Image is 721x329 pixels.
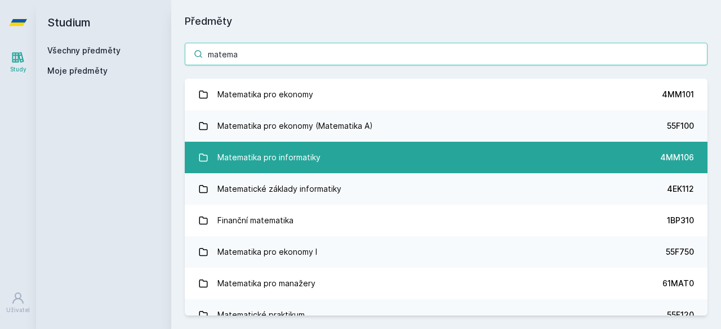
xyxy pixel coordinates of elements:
[185,268,707,299] a: Matematika pro manažery 61MAT0
[185,205,707,236] a: Finanční matematika 1BP310
[217,115,373,137] div: Matematika pro ekonomy (Matematika A)
[217,209,293,232] div: Finanční matematika
[666,246,694,258] div: 55F750
[217,272,315,295] div: Matematika pro manažery
[185,173,707,205] a: Matematické základy informatiky 4EK112
[6,306,30,314] div: Uživatel
[667,309,694,321] div: 55F120
[217,83,313,106] div: Matematika pro ekonomy
[10,65,26,74] div: Study
[2,286,34,320] a: Uživatel
[217,178,341,200] div: Matematické základy informatiky
[217,304,305,326] div: Matematické praktikum
[667,215,694,226] div: 1BP310
[662,278,694,289] div: 61MAT0
[660,152,694,163] div: 4MM106
[185,110,707,142] a: Matematika pro ekonomy (Matematika A) 55F100
[185,43,707,65] input: Název nebo ident předmětu…
[217,241,317,263] div: Matematika pro ekonomy I
[217,146,321,169] div: Matematika pro informatiky
[662,89,694,100] div: 4MM101
[667,183,694,195] div: 4EK112
[185,142,707,173] a: Matematika pro informatiky 4MM106
[185,236,707,268] a: Matematika pro ekonomy I 55F750
[667,120,694,132] div: 55F100
[47,65,108,76] span: Moje předměty
[2,45,34,79] a: Study
[185,79,707,110] a: Matematika pro ekonomy 4MM101
[47,46,121,55] a: Všechny předměty
[185,13,707,29] h1: Předměty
